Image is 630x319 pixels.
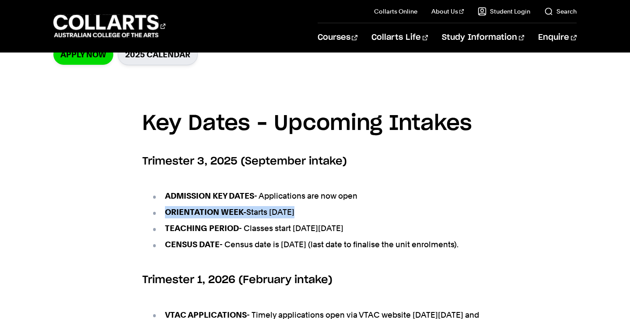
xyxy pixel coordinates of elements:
h6: Trimester 1, 2026 (February intake) [142,272,488,288]
a: Courses [318,23,357,52]
h6: Trimester 3, 2025 (September intake) [142,154,488,169]
a: Collarts Life [371,23,428,52]
li: - Applications are now open [151,190,488,202]
li: Starts [DATE] [151,206,488,218]
li: - Classes start [DATE][DATE] [151,222,488,235]
div: Go to homepage [53,14,165,39]
a: About Us [431,7,464,16]
a: Enquire [538,23,576,52]
a: Study Information [442,23,524,52]
a: Collarts Online [374,7,417,16]
a: Apply now [53,44,113,65]
li: - Census date is [DATE] (last date to finalise the unit enrolments). [151,238,488,251]
h3: Key Dates – Upcoming Intakes [142,107,488,141]
a: Search [544,7,577,16]
strong: ORIENTATION WEEK- [165,207,246,217]
strong: ADMISSION KEY DATES [165,191,254,200]
strong: CENSUS DATE [165,240,220,249]
strong: TEACHING PERIOD [165,224,239,233]
a: Student Login [478,7,530,16]
a: 2025 Calendar [118,44,198,65]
